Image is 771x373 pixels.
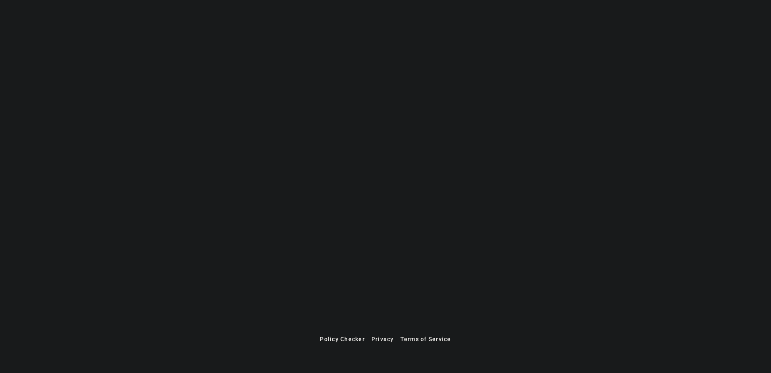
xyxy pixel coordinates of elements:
[317,332,368,346] button: Policy Checker
[320,336,365,342] span: Policy Checker
[368,332,397,346] button: Privacy
[397,332,454,346] button: Terms of Service
[371,336,394,342] span: Privacy
[400,336,451,342] span: Terms of Service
